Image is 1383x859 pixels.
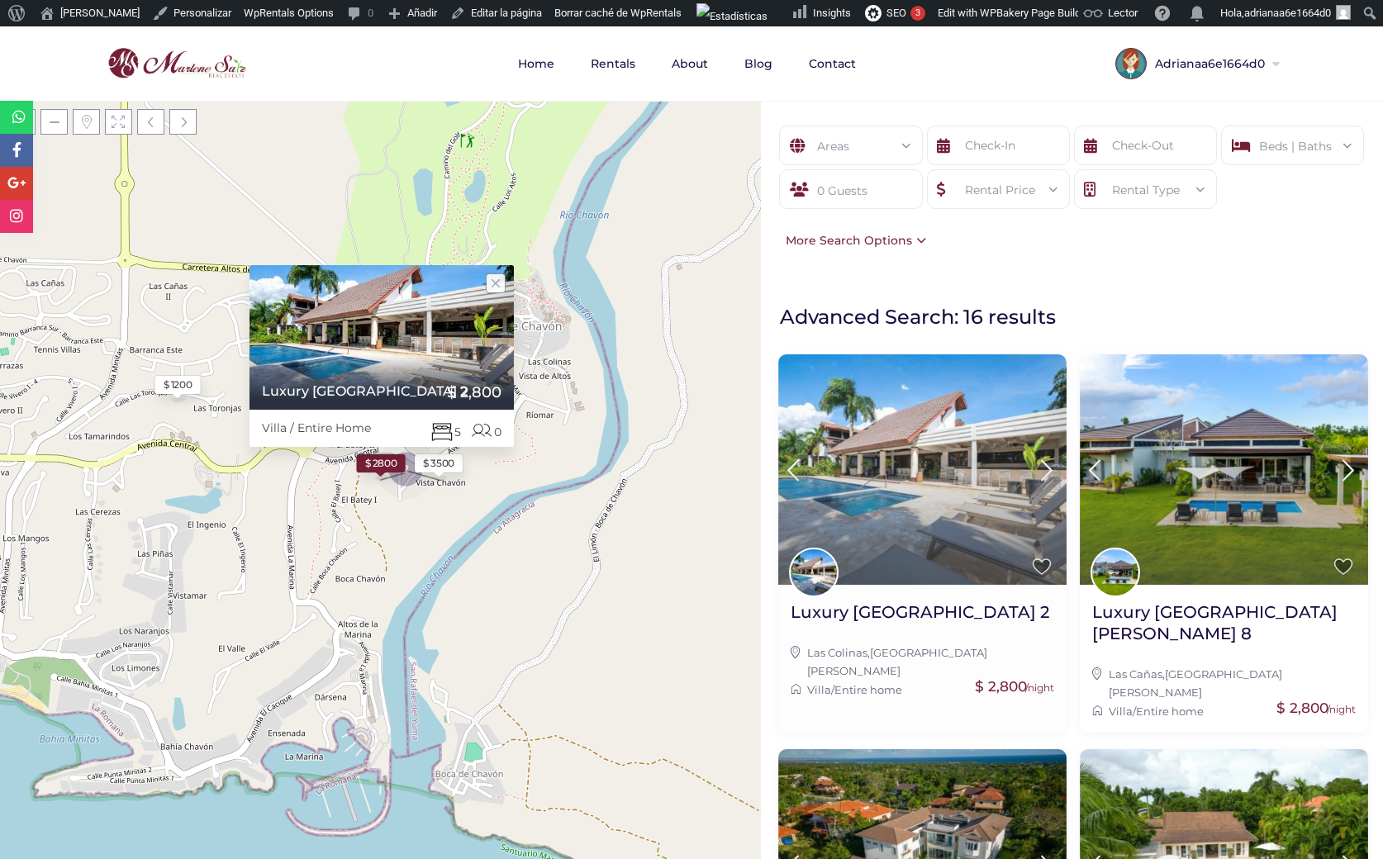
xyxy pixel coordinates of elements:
[1087,170,1204,210] div: Rental Type
[256,253,504,339] div: Loading Maps
[792,26,872,101] a: Contact
[791,681,1054,699] div: /
[834,683,902,696] a: Entire home
[696,3,768,30] img: Visitas de 48 horas. Haz clic para ver más estadísticas del sitio.
[1109,667,1162,681] a: Las Cañas
[1109,667,1282,699] a: [GEOGRAPHIC_DATA][PERSON_NAME]
[940,170,1057,210] div: Rental Price
[365,456,397,471] div: $ 2800
[791,643,1054,681] div: ,
[431,420,461,441] span: 5
[780,304,1375,330] h1: Advanced Search: 16 results
[501,26,571,101] a: Home
[423,456,454,471] div: $ 3500
[807,646,987,677] a: [GEOGRAPHIC_DATA][PERSON_NAME]
[103,44,250,83] img: logo
[655,26,725,101] a: About
[728,26,789,101] a: Blog
[927,126,1070,165] input: Check-In
[471,420,501,441] span: 0
[807,646,867,659] a: Las Colinas
[1074,126,1217,165] input: Check-Out
[1244,7,1331,19] span: adrianaa6e1664d0
[792,126,909,166] div: Areas
[1136,705,1204,718] a: Entire home
[791,601,1049,623] h2: Luxury [GEOGRAPHIC_DATA] 2
[1092,601,1356,644] h2: Luxury [GEOGRAPHIC_DATA][PERSON_NAME] 8
[813,7,851,19] span: Insights
[1234,126,1351,166] div: Beds | Baths
[250,383,474,399] a: Luxury [GEOGRAPHIC_DATA] 2
[164,377,192,392] div: $ 1200
[807,683,831,696] a: Villa
[250,410,383,447] div: Villa / Entire Home
[1092,665,1356,702] div: ,
[791,601,1049,635] a: Luxury [GEOGRAPHIC_DATA] 2
[910,6,925,21] div: 3
[777,231,926,249] div: More Search Options
[779,169,922,209] div: 0 Guests
[1147,58,1269,69] span: Adrianaa6e1664d0
[1092,601,1356,657] a: Luxury [GEOGRAPHIC_DATA][PERSON_NAME] 8
[1109,705,1133,718] a: Villa
[886,7,906,19] span: SEO
[1092,702,1356,720] div: /
[574,26,652,101] a: Rentals
[778,354,1067,585] img: Luxury Villa Colinas 2
[1080,354,1368,585] img: Luxury Villa Cañas 8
